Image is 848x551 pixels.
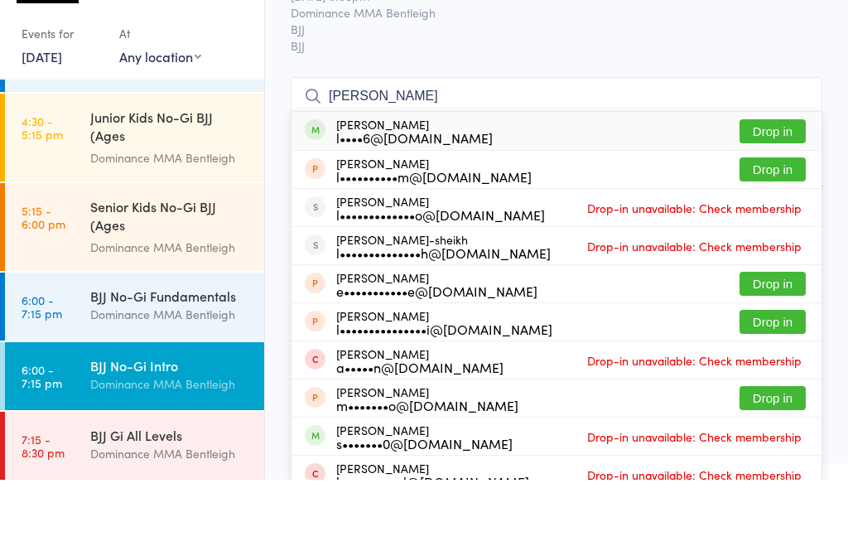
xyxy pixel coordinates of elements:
input: Search [291,148,822,186]
div: [PERSON_NAME] [336,189,493,215]
div: Junior Kids No-Gi BJJ (Ages [DEMOGRAPHIC_DATA]) [90,179,250,220]
span: BJJ [291,92,797,109]
div: e•••••••••••e@[DOMAIN_NAME] [336,355,537,369]
div: At [119,91,201,118]
a: 6:00 -7:15 pmBJJ No-Gi IntroDominance MMA Bentleigh [5,413,264,481]
time: 4:30 - 5:15 pm [22,186,63,212]
button: Drop in [740,191,806,215]
div: Dominance MMA Bentleigh [90,376,250,395]
button: Drop in [740,457,806,481]
div: [PERSON_NAME]-sheikh [336,304,551,331]
img: Dominance MMA Bentleigh [17,12,79,75]
div: l••••6@[DOMAIN_NAME] [336,202,493,215]
span: [DATE] 6:00pm [291,59,797,75]
a: 4:30 -5:15 pmJunior Kids No-Gi BJJ (Ages [DEMOGRAPHIC_DATA])Dominance MMA Bentleigh [5,165,264,253]
a: 5:15 -6:00 pmSenior Kids No-Gi BJJ (Ages [DEMOGRAPHIC_DATA])Dominance MMA Bentleigh [5,254,264,342]
time: 5:15 - 6:00 pm [22,275,65,302]
span: BJJ [291,109,822,125]
div: BJJ Gi All Levels [90,497,250,515]
button: Drop in [740,343,806,367]
span: Drop-in unavailable: Check membership [583,419,806,444]
h2: BJJ No-Gi Intro Check-in [291,23,822,51]
div: Senior Kids No-Gi BJJ (Ages [DEMOGRAPHIC_DATA]) [90,268,250,309]
div: l•••••••••••••o@[DOMAIN_NAME] [336,279,545,292]
div: [PERSON_NAME] [336,418,503,445]
div: Events for [22,91,103,118]
div: l••••••••••m@[DOMAIN_NAME] [336,241,532,254]
div: m•••••••o@[DOMAIN_NAME] [336,470,518,483]
span: Dominance MMA Bentleigh [291,75,797,92]
span: Drop-in unavailable: Check membership [583,495,806,520]
time: 7:15 - 8:30 pm [22,504,65,530]
button: Drop in [740,229,806,253]
div: Dominance MMA Bentleigh [90,446,250,465]
div: l••••••••••••••h@[DOMAIN_NAME] [336,317,551,331]
div: l•••••••••••••••i@[DOMAIN_NAME] [336,394,552,407]
div: Dominance MMA Bentleigh [90,220,250,239]
div: BJJ No-Gi Fundamentals [90,358,250,376]
a: [DATE] [22,118,62,137]
time: 6:00 - 7:15 pm [22,365,62,391]
a: 6:00 -7:15 pmBJJ No-Gi FundamentalsDominance MMA Bentleigh [5,344,264,412]
button: Drop in [740,381,806,405]
div: Dominance MMA Bentleigh [90,515,250,534]
div: [PERSON_NAME] [336,495,513,521]
time: 6:00 - 7:15 pm [22,434,62,461]
div: [PERSON_NAME] [336,380,552,407]
div: BJJ No-Gi Intro [90,428,250,446]
div: Any location [119,118,201,137]
div: [PERSON_NAME] [336,457,518,483]
span: Drop-in unavailable: Check membership [583,305,806,330]
a: 7:15 -8:30 pmBJJ Gi All LevelsDominance MMA Bentleigh [5,483,264,551]
span: Drop-in unavailable: Check membership [583,267,806,292]
div: [PERSON_NAME] [336,342,537,369]
div: a•••••n@[DOMAIN_NAME] [336,432,503,445]
div: Dominance MMA Bentleigh [90,309,250,328]
div: s•••••••0@[DOMAIN_NAME] [336,508,513,521]
div: [PERSON_NAME] [336,228,532,254]
div: [PERSON_NAME] [336,266,545,292]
